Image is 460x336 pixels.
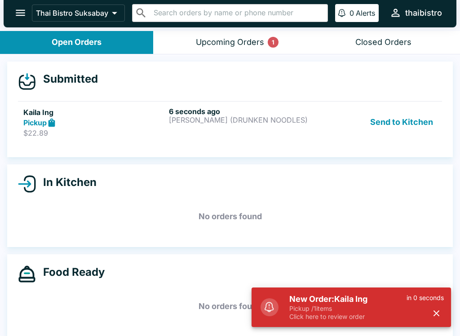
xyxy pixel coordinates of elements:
h6: 6 seconds ago [169,107,311,116]
p: Click here to review order [289,313,407,321]
h5: Kaila Ing [23,107,165,118]
p: Alerts [356,9,375,18]
h5: No orders found [18,200,442,233]
p: in 0 seconds [407,294,444,302]
p: $22.89 [23,128,165,137]
p: Thai Bistro Suksabay [36,9,108,18]
h4: In Kitchen [36,176,97,189]
div: Open Orders [52,37,102,48]
div: Closed Orders [355,37,411,48]
h5: No orders found [18,290,442,323]
button: Thai Bistro Suksabay [32,4,125,22]
p: 0 [349,9,354,18]
h5: New Order: Kaila Ing [289,294,407,305]
p: [PERSON_NAME] (DRUNKEN NOODLES) [169,116,311,124]
input: Search orders by name or phone number [151,7,324,19]
h4: Submitted [36,72,98,86]
strong: Pickup [23,118,47,127]
button: Send to Kitchen [367,107,437,138]
div: thaibistro [405,8,442,18]
a: Kaila IngPickup$22.896 seconds ago[PERSON_NAME] (DRUNKEN NOODLES)Send to Kitchen [18,101,442,143]
div: Upcoming Orders [196,37,264,48]
button: thaibistro [386,3,446,22]
p: 1 [272,38,274,47]
p: Pickup / 1 items [289,305,407,313]
button: open drawer [9,1,32,24]
h4: Food Ready [36,265,105,279]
